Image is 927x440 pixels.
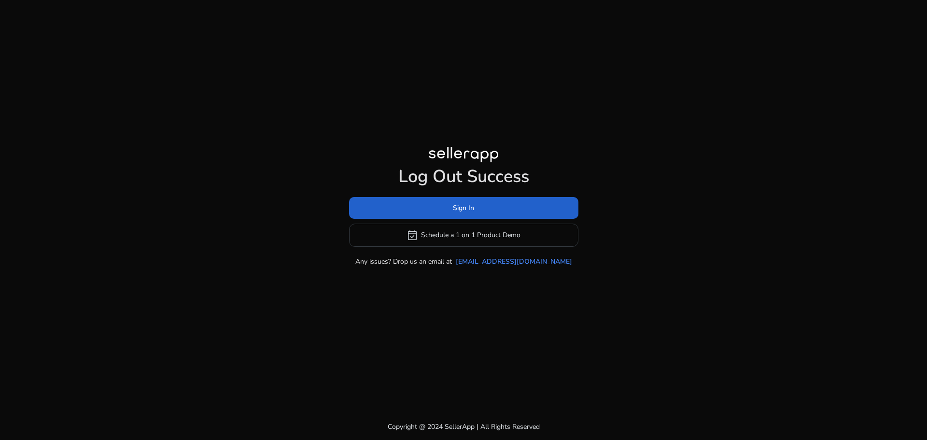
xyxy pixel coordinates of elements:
[456,256,572,267] a: [EMAIL_ADDRESS][DOMAIN_NAME]
[349,197,578,219] button: Sign In
[453,203,474,213] span: Sign In
[355,256,452,267] p: Any issues? Drop us an email at
[349,166,578,187] h1: Log Out Success
[407,229,418,241] span: event_available
[349,224,578,247] button: event_availableSchedule a 1 on 1 Product Demo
